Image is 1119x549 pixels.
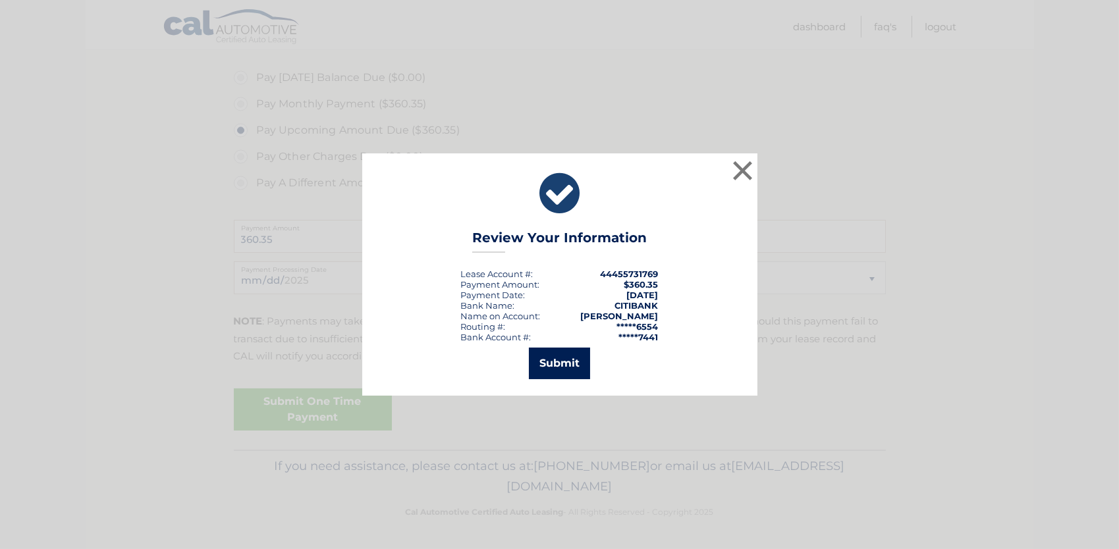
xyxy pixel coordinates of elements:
[461,290,524,300] span: Payment Date
[461,279,540,290] div: Payment Amount:
[730,157,756,184] button: ×
[581,311,659,321] strong: [PERSON_NAME]
[472,230,647,253] h3: Review Your Information
[529,348,590,379] button: Submit
[461,311,541,321] div: Name on Account:
[615,300,659,311] strong: CITIBANK
[461,300,515,311] div: Bank Name:
[627,290,659,300] span: [DATE]
[461,321,506,332] div: Routing #:
[461,332,532,342] div: Bank Account #:
[601,269,659,279] strong: 44455731769
[461,269,533,279] div: Lease Account #:
[461,290,526,300] div: :
[624,279,659,290] span: $360.35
